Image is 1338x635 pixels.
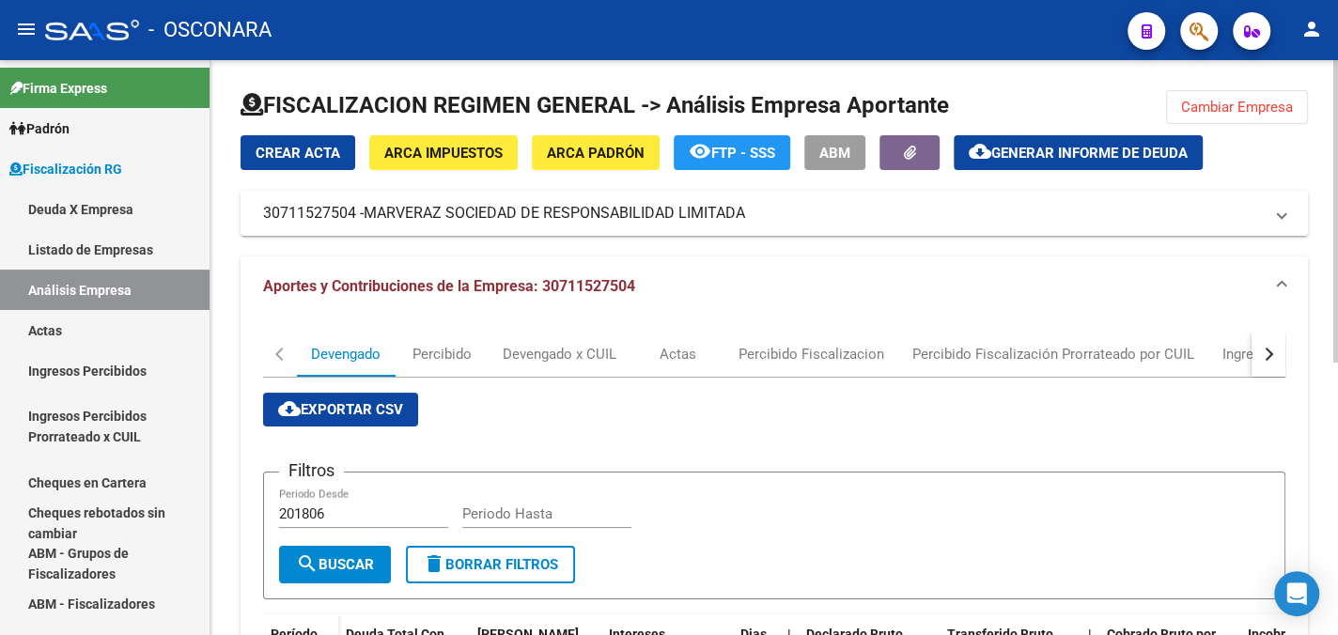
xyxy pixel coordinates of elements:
[9,118,70,139] span: Padrón
[15,18,38,40] mat-icon: menu
[1222,344,1337,364] div: Ingresos sin DDJJ
[241,90,949,120] h1: FISCALIZACION REGIMEN GENERAL -> Análisis Empresa Aportante
[912,344,1194,364] div: Percibido Fiscalización Prorrateado por CUIL
[278,397,301,420] mat-icon: cloud_download
[9,159,122,179] span: Fiscalización RG
[364,203,745,224] span: MARVERAZ SOCIEDAD DE RESPONSABILIDAD LIMITADA
[739,344,884,364] div: Percibido Fiscalizacion
[423,556,558,573] span: Borrar Filtros
[296,552,319,575] mat-icon: search
[1274,571,1319,616] div: Open Intercom Messenger
[241,135,355,170] button: Crear Acta
[279,546,391,583] button: Buscar
[674,135,790,170] button: FTP - SSS
[804,135,865,170] button: ABM
[503,344,616,364] div: Devengado x CUIL
[1300,18,1323,40] mat-icon: person
[412,344,472,364] div: Percibido
[991,145,1188,162] span: Generar informe de deuda
[241,256,1308,317] mat-expansion-panel-header: Aportes y Contribuciones de la Empresa: 30711527504
[9,78,107,99] span: Firma Express
[819,145,850,162] span: ABM
[1181,99,1293,116] span: Cambiar Empresa
[423,552,445,575] mat-icon: delete
[241,191,1308,236] mat-expansion-panel-header: 30711527504 -MARVERAZ SOCIEDAD DE RESPONSABILIDAD LIMITADA
[532,135,660,170] button: ARCA Padrón
[384,145,503,162] span: ARCA Impuestos
[406,546,575,583] button: Borrar Filtros
[311,344,381,364] div: Devengado
[263,203,1263,224] mat-panel-title: 30711527504 -
[278,401,403,418] span: Exportar CSV
[296,556,374,573] span: Buscar
[1166,90,1308,124] button: Cambiar Empresa
[263,393,418,426] button: Exportar CSV
[148,9,272,51] span: - OSCONARA
[711,145,775,162] span: FTP - SSS
[689,140,711,163] mat-icon: remove_red_eye
[279,457,344,484] h3: Filtros
[256,145,340,162] span: Crear Acta
[969,140,991,163] mat-icon: cloud_download
[660,344,696,364] div: Actas
[369,135,518,170] button: ARCA Impuestos
[547,145,645,162] span: ARCA Padrón
[263,277,635,295] span: Aportes y Contribuciones de la Empresa: 30711527504
[954,135,1203,170] button: Generar informe de deuda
